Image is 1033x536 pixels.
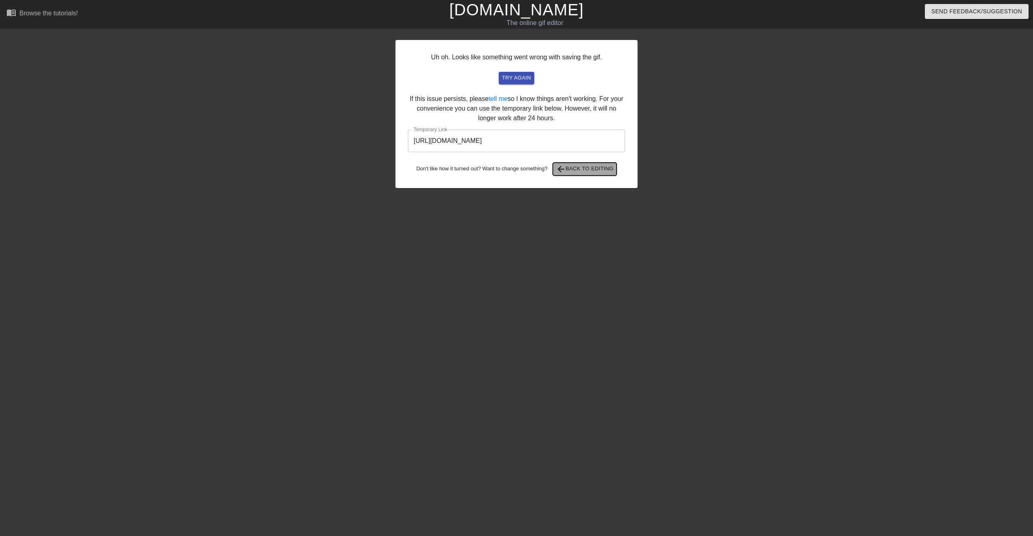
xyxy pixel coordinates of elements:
a: tell me [489,95,508,102]
div: Uh oh. Looks like something went wrong with saving the gif. If this issue persists, please so I k... [395,40,638,188]
span: Back to Editing [556,164,614,174]
button: Send Feedback/Suggestion [925,4,1029,19]
input: bare [408,130,625,152]
button: try again [499,72,534,84]
span: try again [502,73,531,83]
a: Browse the tutorials! [6,8,78,20]
span: arrow_back [556,164,566,174]
a: [DOMAIN_NAME] [449,1,583,19]
span: Send Feedback/Suggestion [931,6,1022,17]
div: Browse the tutorials! [19,10,78,17]
span: menu_book [6,8,16,17]
div: Don't like how it turned out? Want to change something? [408,163,625,176]
button: Back to Editing [553,163,617,176]
div: The online gif editor [348,18,721,28]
